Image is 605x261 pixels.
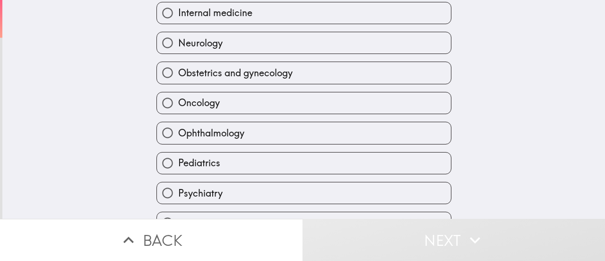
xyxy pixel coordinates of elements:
span: Oncology [178,96,220,109]
span: Psychology [178,216,226,230]
button: Psychology [157,212,451,234]
button: Ophthalmology [157,122,451,144]
button: Pediatrics [157,153,451,174]
span: Obstetrics and gynecology [178,66,293,80]
button: Neurology [157,32,451,54]
button: Next [302,219,605,261]
span: Pediatrics [178,156,220,170]
span: Internal medicine [178,6,252,19]
span: Psychiatry [178,187,223,200]
button: Oncology [157,92,451,114]
button: Psychiatry [157,182,451,204]
span: Neurology [178,36,223,50]
span: Ophthalmology [178,126,244,140]
button: Obstetrics and gynecology [157,62,451,83]
button: Internal medicine [157,2,451,24]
